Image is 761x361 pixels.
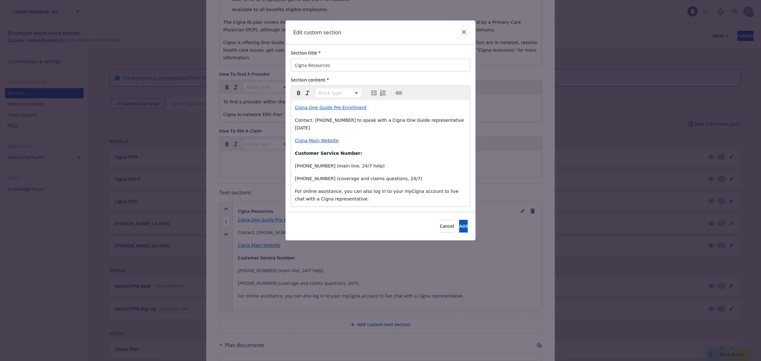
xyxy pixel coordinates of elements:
[295,118,465,130] span: Contact: [PHONE_NUMBER] to speak with a Cigna One Guide representative [DATE]
[394,89,403,97] button: Create link
[440,223,454,229] span: Cancel
[460,28,468,36] a: close
[440,220,454,233] button: Cancel
[291,100,470,207] div: editable markdown
[295,105,367,110] a: Cigna One Guide Pre Enrollment
[370,89,379,97] button: Bulleted list
[295,176,422,181] span: [PHONE_NUMBER] (coverage and claims questions, 24/7)
[295,189,460,201] span: For online assistance, you can also log in to your myCigna account to live chat with a Cigna repr...
[294,89,303,97] button: Bold
[295,163,385,168] span: [PHONE_NUMBER] (main line, 24/7 help)
[316,89,361,97] button: Block type
[295,151,362,156] strong: Customer Service Number:
[303,89,312,97] button: Italic
[370,89,387,97] div: toggle group
[293,28,341,36] h1: Edit custom section
[459,223,468,229] span: Add
[459,220,468,233] button: Add
[291,50,321,56] span: Section title *
[295,138,339,143] a: Cigna Main Website
[379,89,387,97] button: Numbered list
[291,77,329,83] span: Section content *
